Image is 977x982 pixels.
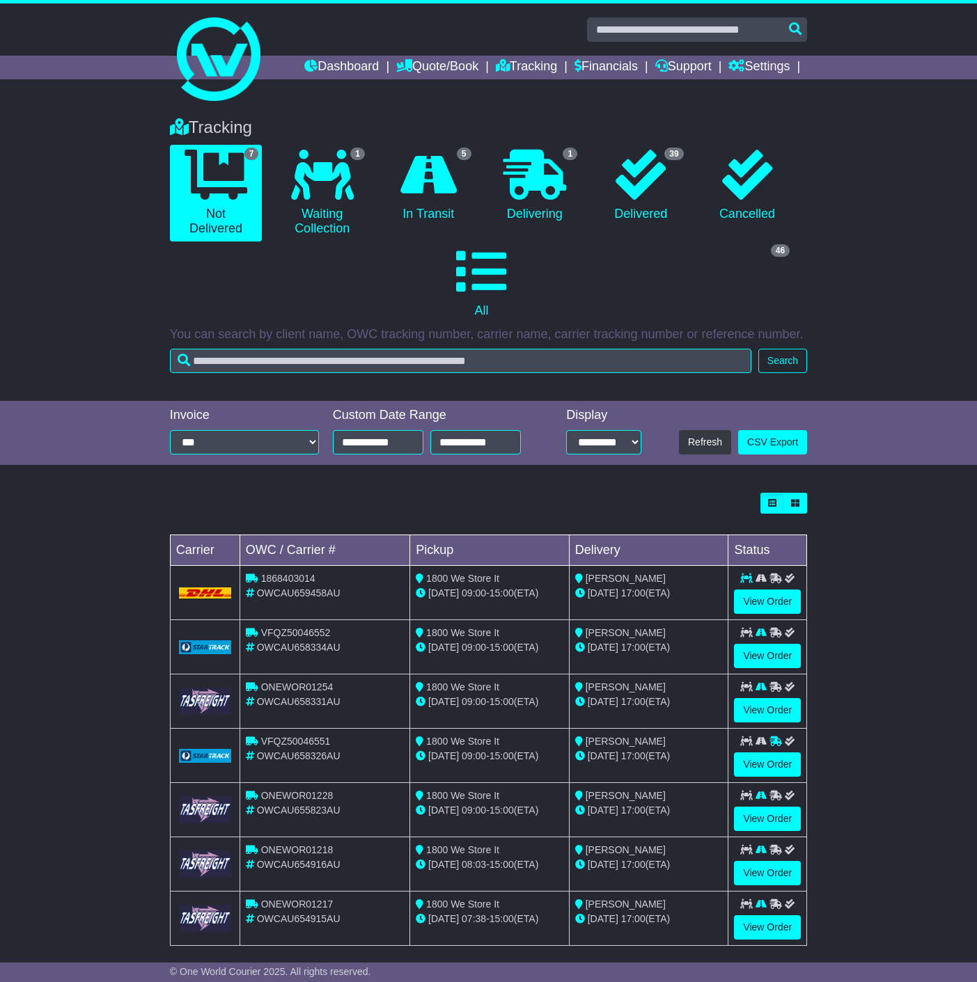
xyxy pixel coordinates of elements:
span: [DATE] [588,696,618,707]
span: 09:00 [462,696,486,707]
div: Tracking [163,118,814,138]
span: OWCAU658326AU [257,750,341,761]
span: 15:00 [490,805,514,816]
div: - (ETA) [416,586,563,601]
a: CSV Export [738,430,807,454]
div: - (ETA) [416,912,563,926]
span: [DATE] [428,642,459,653]
span: 17:00 [621,913,646,924]
a: View Order [734,644,801,668]
span: [PERSON_NAME] [586,573,666,584]
a: View Order [734,861,801,885]
a: 7 Not Delivered [170,145,263,241]
img: GetCarrierServiceLogo [179,905,231,932]
span: 46 [771,244,790,257]
span: 1800 We Store It [426,898,499,910]
span: 15:00 [490,859,514,870]
div: (ETA) [575,857,723,872]
span: 09:00 [462,805,486,816]
span: © One World Courier 2025. All rights reserved. [170,966,371,977]
span: 1800 We Store It [426,573,499,584]
div: - (ETA) [416,749,563,763]
span: [DATE] [588,587,618,599]
a: Financials [575,56,638,79]
a: 39 Delivered [595,145,687,227]
span: 1800 We Store It [426,790,499,801]
a: 46 All [170,241,793,324]
span: OWCAU655823AU [257,805,341,816]
div: (ETA) [575,586,723,601]
span: VFQZ50046551 [261,736,331,747]
a: View Order [734,807,801,831]
div: - (ETA) [416,803,563,818]
span: 15:00 [490,587,514,599]
td: Status [728,534,807,565]
td: Delivery [569,534,728,565]
span: 17:00 [621,750,646,761]
a: 5 In Transit [382,145,475,227]
div: (ETA) [575,749,723,763]
button: Refresh [679,430,731,454]
span: 1800 We Store It [426,681,499,692]
span: [DATE] [428,750,459,761]
span: [PERSON_NAME] [586,627,666,638]
span: 1 [350,148,365,160]
span: VFQZ50046552 [261,627,331,638]
td: Carrier [170,534,240,565]
span: [DATE] [428,859,459,870]
span: OWCAU658334AU [257,642,341,653]
span: [DATE] [588,859,618,870]
a: View Order [734,752,801,777]
span: [DATE] [428,696,459,707]
span: 7 [244,148,259,160]
a: View Order [734,589,801,614]
div: (ETA) [575,912,723,926]
span: 15:00 [490,642,514,653]
span: [PERSON_NAME] [586,844,666,855]
img: DHL.png [179,587,231,599]
span: 09:00 [462,587,486,599]
div: (ETA) [575,803,723,818]
span: OWCAU654916AU [257,859,341,870]
span: [DATE] [588,913,618,924]
img: GetCarrierServiceLogo [179,640,231,654]
a: View Order [734,698,801,722]
span: 39 [664,148,683,160]
span: [DATE] [428,805,459,816]
span: 09:00 [462,750,486,761]
a: Settings [728,56,790,79]
span: [DATE] [588,642,618,653]
span: 1868403014 [261,573,315,584]
p: You can search by client name, OWC tracking number, carrier name, carrier tracking number or refe... [170,327,807,342]
a: Dashboard [304,56,379,79]
span: 07:38 [462,913,486,924]
a: 1 Delivering [489,145,581,227]
a: Quote/Book [396,56,478,79]
div: - (ETA) [416,640,563,655]
span: 1800 We Store It [426,736,499,747]
span: 15:00 [490,696,514,707]
span: [DATE] [428,913,459,924]
td: Pickup [410,534,570,565]
span: 1800 We Store It [426,627,499,638]
span: 5 [457,148,471,160]
span: [DATE] [428,587,459,599]
div: Custom Date Range [333,408,536,423]
span: 1800 We Store It [426,844,499,855]
span: 08:03 [462,859,486,870]
a: Support [655,56,712,79]
span: 17:00 [621,696,646,707]
div: - (ETA) [416,695,563,709]
span: ONEWOR01218 [261,844,333,855]
span: OWCAU658331AU [257,696,341,707]
span: OWCAU654915AU [257,913,341,924]
a: View Order [734,915,801,940]
span: [PERSON_NAME] [586,898,666,910]
a: 1 Waiting Collection [276,145,368,241]
button: Search [758,349,807,373]
span: 17:00 [621,859,646,870]
img: GetCarrierServiceLogo [179,688,231,715]
div: (ETA) [575,695,723,709]
span: ONEWOR01228 [261,790,333,801]
span: 17:00 [621,805,646,816]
